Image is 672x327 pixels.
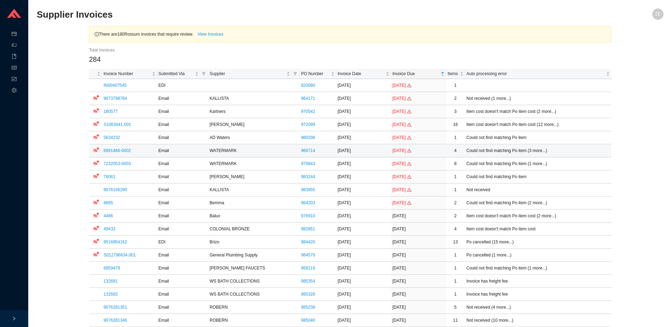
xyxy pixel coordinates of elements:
td: Email [157,144,208,157]
span: [DATE] [392,135,411,140]
span: right [12,316,16,321]
span: read [12,63,17,74]
th: Auto processing error sortable [465,69,611,79]
td: [DATE] [336,92,391,105]
span: filter [293,72,297,76]
td: Not received (4 more...) [465,301,611,314]
td: Invoice has freight fee [465,288,611,301]
a: 983244 [301,173,315,180]
span: Items [447,70,458,77]
a: 6959479 [103,266,120,271]
span: Auto processing error [466,70,605,77]
td: Email [157,314,208,327]
td: [DATE] [336,183,391,196]
td: Po cancelled (15 more...) [465,236,611,249]
button: flag [90,107,100,116]
td: 4 [446,223,465,236]
span: filter [202,72,206,76]
span: warning [407,122,411,127]
td: [DATE] [336,105,391,118]
span: [DATE] [392,83,411,88]
a: 976910 [301,212,315,219]
span: filter [292,69,299,79]
span: ZE [655,8,660,20]
td: [DATE] [336,79,391,92]
td: Email [157,105,208,118]
span: warning [407,96,411,101]
td: Email [157,183,208,196]
button: flag [90,250,100,260]
td: [DATE] [336,301,391,314]
td: [DATE] [336,223,391,236]
span: flag [91,318,100,322]
span: flag [91,240,100,244]
td: WS BATH COLLECTIONS [208,288,299,301]
button: flag [90,133,100,143]
td: Email [157,170,208,183]
a: 958119 [301,265,315,272]
td: Bemma [208,196,299,210]
td: 1 [446,131,465,144]
button: flag [90,120,100,129]
span: flag [91,266,100,270]
span: warning [407,149,411,153]
span: flag [91,149,100,153]
td: 1 [446,262,465,275]
span: info-circle [95,32,99,36]
td: Not received (1 more...) [465,92,611,105]
button: flag [90,302,100,312]
td: ROBERN [208,314,299,327]
span: PO Number [301,70,329,77]
a: 985040 [301,317,315,324]
span: credit-card [12,29,17,40]
a: 4486 [103,213,113,218]
span: Invoice Date [338,70,384,77]
td: [DATE] [391,236,446,249]
span: 284 [89,55,101,63]
td: Email [157,262,208,275]
a: 984420 [301,238,315,246]
td: Brizo [208,236,299,249]
a: 9076281346 [103,318,127,323]
span: [DATE] [392,200,411,205]
span: book [12,52,17,63]
a: View Invoices [193,29,227,39]
span: flag [91,214,100,218]
td: Email [157,275,208,288]
td: Not received (10 more...) [465,314,611,327]
td: 1 [446,79,465,92]
span: flag [91,162,100,166]
td: ROBERN [208,301,299,314]
td: EDI [157,79,208,92]
td: [DATE] [391,210,446,223]
td: [DATE] [336,262,391,275]
td: Invoice has freight fee [465,275,611,288]
td: [DATE] [336,144,391,157]
td: Could not find matching Po item [465,131,611,144]
a: S012796834.001 [103,253,136,258]
td: Item cost doesn't match Po item cost (12 more...) [465,118,611,131]
td: AD Waters [208,131,299,144]
span: filter [200,69,207,79]
span: flag [91,96,100,101]
span: warning [407,135,411,140]
td: 1 [446,170,465,183]
span: [DATE] [392,148,411,153]
span: flag [91,135,100,140]
span: warning [407,201,411,205]
td: [DATE] [336,157,391,170]
span: flag [91,188,100,192]
span: setting [12,85,17,97]
span: flag [91,201,100,205]
span: flag [91,83,100,87]
button: flag [90,80,100,90]
span: Supplier [209,70,285,77]
td: Item cost doesn't match Po item cost (2 more...) [465,210,611,223]
td: [DATE] [391,314,446,327]
span: flag [91,253,100,257]
td: 8 [446,157,465,170]
button: flag [90,198,100,208]
td: [DATE] [336,118,391,131]
a: 9076281351 [103,305,127,310]
a: 9516954162 [103,240,127,244]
